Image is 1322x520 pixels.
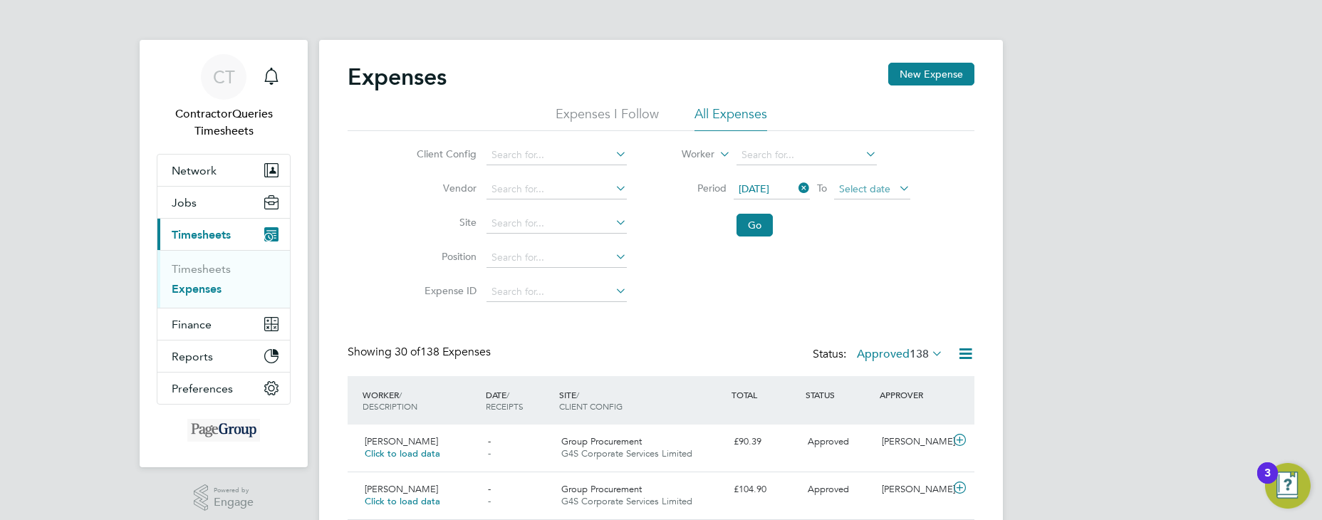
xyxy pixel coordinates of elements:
[808,483,849,495] span: Approved
[561,495,692,507] span: G4S Corporate Services Limited
[506,389,509,400] span: /
[813,345,946,365] div: Status:
[412,216,477,229] label: Site
[395,345,420,359] span: 30 of
[728,430,802,454] div: £90.39
[488,435,491,447] span: -
[561,483,642,495] span: Group Procurement
[172,382,233,395] span: Preferences
[576,389,579,400] span: /
[694,105,767,131] li: All Expenses
[662,182,727,194] label: Period
[157,250,290,308] div: Timesheets
[172,350,213,363] span: Reports
[728,382,802,407] div: TOTAL
[157,308,290,340] button: Finance
[412,284,477,297] label: Expense ID
[650,147,714,162] label: Worker
[1264,473,1271,492] div: 3
[172,228,231,241] span: Timesheets
[739,182,769,195] span: [DATE]
[399,389,402,400] span: /
[482,382,556,419] div: DATE
[348,63,447,91] h2: Expenses
[737,214,773,236] button: Go
[486,180,627,199] input: Search for...
[728,478,802,501] div: £104.90
[910,347,929,361] span: 138
[140,40,308,467] nav: Main navigation
[561,435,642,447] span: Group Procurement
[157,219,290,250] button: Timesheets
[488,495,491,507] span: -
[808,435,849,447] span: Approved
[486,248,627,268] input: Search for...
[486,145,627,165] input: Search for...
[1265,463,1311,509] button: Open Resource Center, 3 new notifications
[802,382,876,407] div: STATUS
[486,282,627,302] input: Search for...
[194,484,254,511] a: Powered byEngage
[157,187,290,218] button: Jobs
[172,318,212,331] span: Finance
[157,105,291,140] span: ContractorQueries Timesheets
[737,145,877,165] input: Search for...
[876,478,950,501] div: [PERSON_NAME]
[157,419,291,442] a: Go to home page
[157,54,291,140] a: CTContractorQueries Timesheets
[172,196,197,209] span: Jobs
[348,345,494,360] div: Showing
[157,340,290,372] button: Reports
[395,345,491,359] span: 138 Expenses
[556,105,659,131] li: Expenses I Follow
[157,155,290,186] button: Network
[172,262,231,276] a: Timesheets
[187,419,260,442] img: michaelpageint-logo-retina.png
[359,382,482,419] div: WORKER
[365,495,440,507] span: Click to load data
[412,182,477,194] label: Vendor
[214,484,254,496] span: Powered by
[172,164,217,177] span: Network
[365,435,438,447] span: [PERSON_NAME]
[857,347,943,361] label: Approved
[486,400,524,412] span: RECEIPTS
[486,214,627,234] input: Search for...
[556,382,728,419] div: SITE
[813,179,831,197] span: To
[172,282,222,296] a: Expenses
[488,483,491,495] span: -
[488,447,491,459] span: -
[213,68,235,86] span: CT
[365,483,438,495] span: [PERSON_NAME]
[839,182,890,195] span: Select date
[888,63,974,85] button: New Expense
[559,400,623,412] span: CLIENT CONFIG
[412,250,477,263] label: Position
[412,147,477,160] label: Client Config
[365,447,440,459] span: Click to load data
[157,373,290,404] button: Preferences
[561,447,692,459] span: G4S Corporate Services Limited
[876,430,950,454] div: [PERSON_NAME]
[214,496,254,509] span: Engage
[363,400,417,412] span: DESCRIPTION
[876,382,950,407] div: APPROVER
